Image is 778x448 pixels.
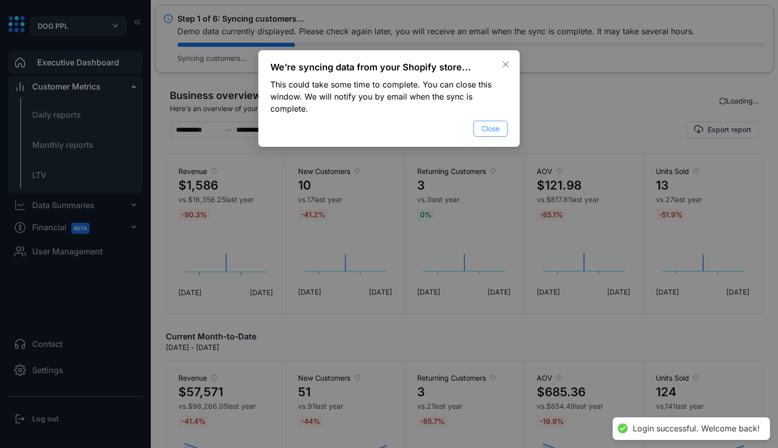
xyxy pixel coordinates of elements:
span: Close [481,123,500,134]
span: close [502,60,510,68]
button: Close [498,56,514,72]
button: Close [473,121,508,137]
div: Login successful. Welcome back! [633,423,760,434]
p: We’re syncing data from your Shopify store... [270,60,508,74]
p: This could take some time to complete. You can close this window. We will notify you by email whe... [270,78,508,115]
